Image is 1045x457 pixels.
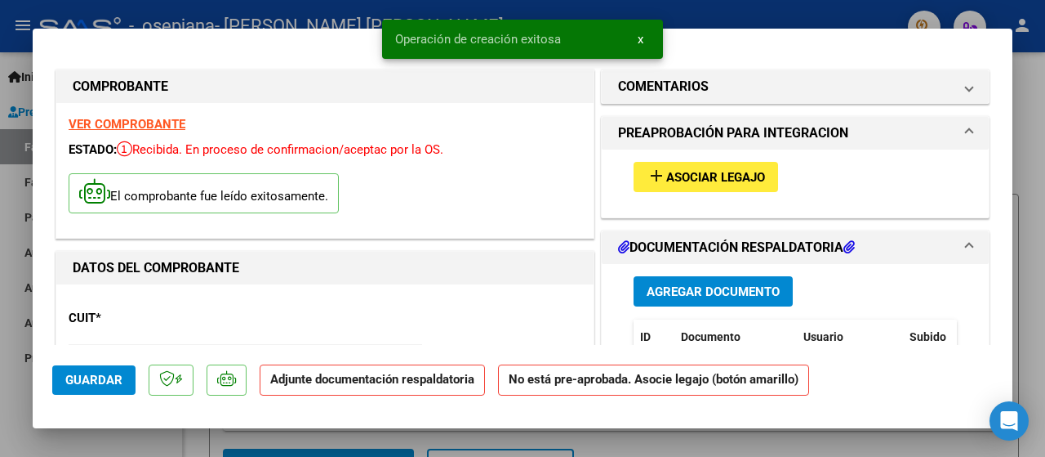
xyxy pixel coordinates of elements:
[602,117,989,150] mat-expansion-panel-header: PREAPROBACIÓN PARA INTEGRACION
[602,231,989,264] mat-expansion-panel-header: DOCUMENTACIÓN RESPALDATORIA
[395,31,561,47] span: Operación de creación exitosa
[634,276,793,307] button: Agregar Documento
[73,78,168,94] strong: COMPROBANTE
[647,166,666,186] mat-icon: add
[69,173,339,213] p: El comprobante fue leído exitosamente.
[65,373,122,388] span: Guardar
[69,117,185,132] a: VER COMPROBANTE
[498,365,809,397] strong: No está pre-aprobada. Asocie legajo (botón amarillo)
[803,330,843,343] span: Usuario
[903,320,985,355] datatable-header-cell: Subido
[681,330,740,343] span: Documento
[618,123,848,143] h1: PREAPROBACIÓN PARA INTEGRACION
[602,150,989,217] div: PREAPROBACIÓN PARA INTEGRACION
[625,25,656,54] button: x
[634,162,778,192] button: Asociar Legajo
[618,238,855,258] h1: DOCUMENTACIÓN RESPALDATORIA
[117,142,443,157] span: Recibida. En proceso de confirmacion/aceptac por la OS.
[909,330,946,343] span: Subido
[647,285,780,299] span: Agregar Documento
[69,309,222,328] p: CUIT
[674,320,797,355] datatable-header-cell: Documento
[52,365,136,395] button: Guardar
[602,70,989,103] mat-expansion-panel-header: COMENTARIOS
[640,330,651,343] span: ID
[638,32,643,47] span: x
[270,372,474,387] strong: Adjunte documentación respaldatoria
[634,320,674,355] datatable-header-cell: ID
[73,260,239,276] strong: DATOS DEL COMPROBANTE
[989,401,1029,441] div: Open Intercom Messenger
[797,320,903,355] datatable-header-cell: Usuario
[69,142,117,157] span: ESTADO:
[666,170,765,185] span: Asociar Legajo
[618,77,709,96] h1: COMENTARIOS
